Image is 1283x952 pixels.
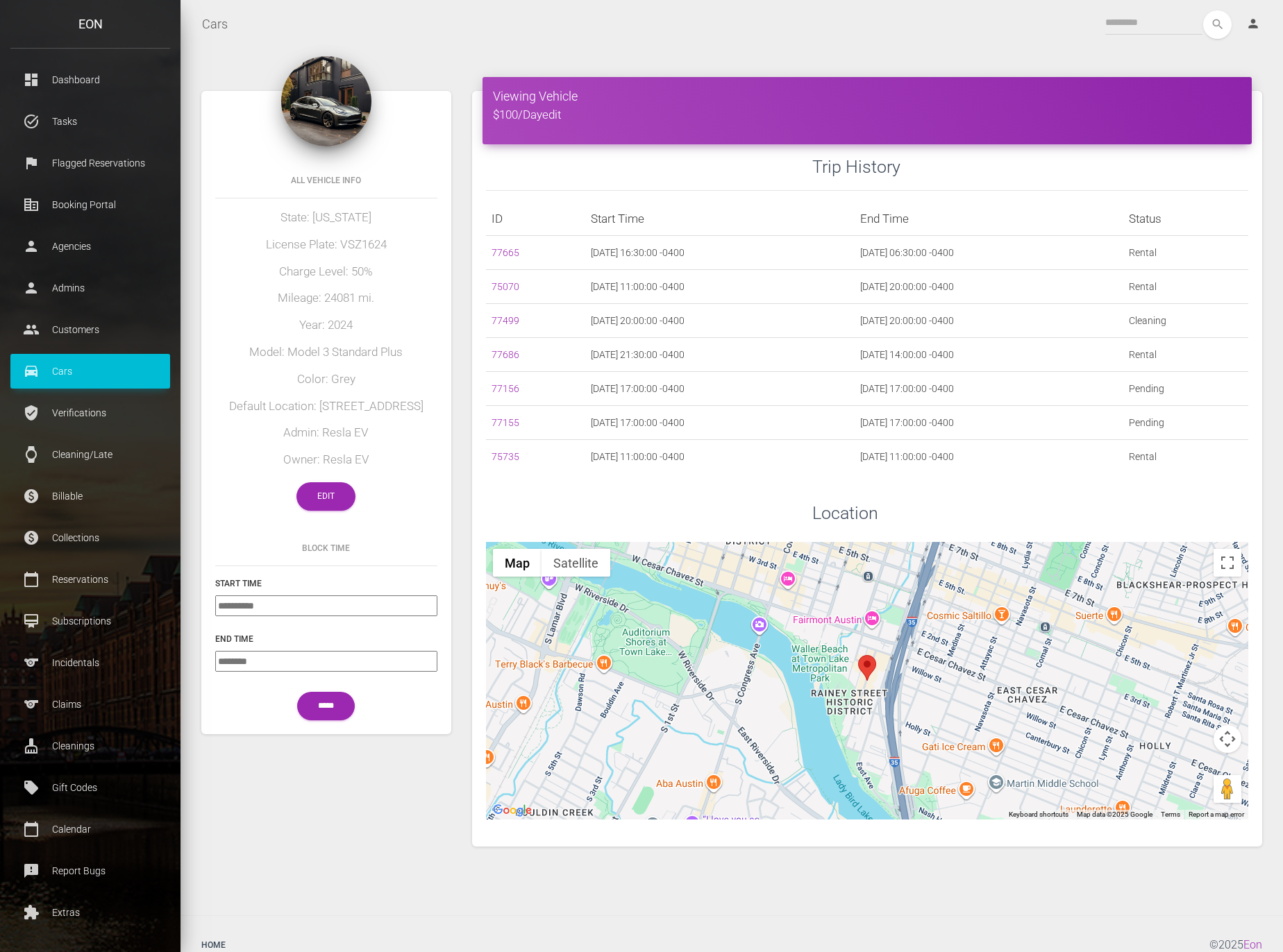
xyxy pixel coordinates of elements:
td: Rental [1123,236,1248,270]
a: sports Incidentals [10,645,170,680]
h5: License Plate: VSZ1624 [215,237,437,253]
td: [DATE] 14:00:00 -0400 [855,338,1124,372]
td: Rental [1123,440,1248,474]
a: Edit [296,482,355,511]
a: 77156 [492,383,519,394]
td: [DATE] 17:00:00 -0400 [855,406,1124,440]
button: Keyboard shortcuts [1009,810,1068,819]
p: Agencies [21,236,160,257]
td: [DATE] 11:00:00 -0400 [585,270,855,304]
button: Toggle fullscreen view [1214,549,1241,577]
h5: Default Location: [STREET_ADDRESS] [215,398,437,415]
h3: Location [812,501,1248,525]
a: paid Billable [10,479,170,513]
a: 77499 [492,315,519,326]
td: [DATE] 17:00:00 -0400 [585,372,855,406]
th: Start Time [585,202,855,236]
a: calendar_today Calendar [10,812,170,847]
h5: Year: 2024 [215,317,437,334]
a: dashboard Dashboard [10,62,170,97]
td: Rental [1123,270,1248,304]
td: [DATE] 06:30:00 -0400 [855,236,1124,270]
p: Collections [21,527,160,548]
a: 77155 [492,417,519,428]
i: person [1246,17,1260,31]
h5: Model: Model 3 Standard Plus [215,344,437,361]
td: Pending [1123,372,1248,406]
p: Subscriptions [21,611,160,631]
th: End Time [855,202,1124,236]
a: extension Extras [10,895,170,930]
p: Verifications [21,402,160,423]
h5: Owner: Resla EV [215,452,437,468]
a: 75070 [492,281,519,292]
p: Cleaning/Late [21,444,160,465]
h4: Viewing Vehicle [493,87,1242,105]
h5: Color: Grey [215,371,437,388]
td: [DATE] 16:30:00 -0400 [585,236,855,270]
a: verified_user Verifications [10,396,170,430]
a: Eon [1243,938,1262,951]
button: search [1203,10,1232,39]
td: [DATE] 21:30:00 -0400 [585,338,855,372]
h5: State: [US_STATE] [215,210,437,226]
a: Open this area in Google Maps (opens a new window) [489,801,535,819]
p: Tasks [21,111,160,132]
a: task_alt Tasks [10,104,170,139]
a: person Admins [10,271,170,305]
img: 1.webp [281,56,371,146]
a: flag Flagged Reservations [10,146,170,180]
td: [DATE] 17:00:00 -0400 [855,372,1124,406]
a: feedback Report Bugs [10,853,170,888]
button: Map camera controls [1214,725,1241,753]
p: Claims [21,694,160,715]
h5: Charge Level: 50% [215,264,437,280]
button: Drag Pegman onto the map to open Street View [1214,775,1241,803]
a: person Agencies [10,229,170,264]
a: sports Claims [10,687,170,722]
h6: End Time [215,633,437,645]
h3: Trip History [812,155,1248,179]
a: watch Cleaning/Late [10,437,170,472]
p: Booking Portal [21,194,160,215]
a: 77665 [492,247,519,258]
p: Cleanings [21,736,160,756]
p: Customers [21,319,160,340]
p: Calendar [21,819,160,840]
a: Terms (opens in new tab) [1161,810,1180,818]
a: drive_eta Cars [10,354,170,389]
td: Cleaning [1123,304,1248,338]
a: edit [542,108,561,121]
h6: All Vehicle Info [215,174,437,187]
a: 75735 [492,451,519,462]
a: 77686 [492,349,519,360]
td: [DATE] 17:00:00 -0400 [585,406,855,440]
a: local_offer Gift Codes [10,770,170,805]
a: card_membership Subscriptions [10,604,170,638]
p: Dashboard [21,69,160,90]
td: [DATE] 11:00:00 -0400 [855,440,1124,474]
p: Flagged Reservations [21,153,160,173]
h6: Start Time [215,577,437,590]
span: Map data ©2025 Google [1077,810,1152,818]
p: Admins [21,278,160,298]
p: Billable [21,486,160,507]
a: corporate_fare Booking Portal [10,187,170,222]
a: people Customers [10,312,170,347]
button: Show satellite imagery [542,549,610,577]
p: Report Bugs [21,860,160,881]
button: Show street map [493,549,542,577]
p: Gift Codes [21,777,160,798]
a: Report a map error [1189,810,1244,818]
p: Cars [21,361,160,382]
td: Pending [1123,406,1248,440]
th: ID [486,202,586,236]
td: [DATE] 11:00:00 -0400 [585,440,855,474]
h5: Admin: Resla EV [215,425,437,441]
p: Extras [21,902,160,923]
a: paid Collections [10,520,170,555]
a: calendar_today Reservations [10,562,170,597]
td: [DATE] 20:00:00 -0400 [855,270,1124,304]
td: Rental [1123,338,1248,372]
